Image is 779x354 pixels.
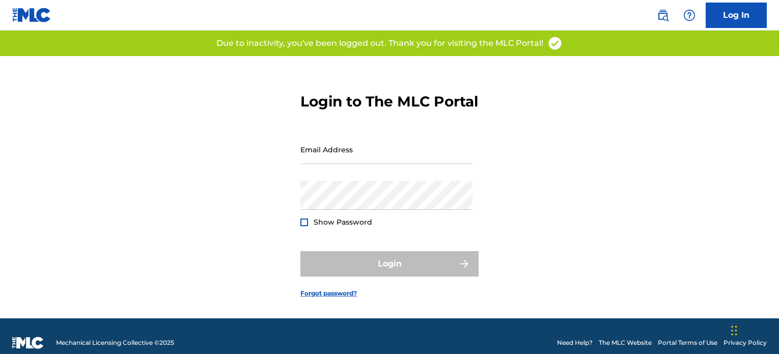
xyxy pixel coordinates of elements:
[314,217,372,227] span: Show Password
[557,338,593,347] a: Need Help?
[706,3,767,28] a: Log In
[679,5,700,25] div: Help
[599,338,652,347] a: The MLC Website
[728,305,779,354] iframe: Chat Widget
[658,338,717,347] a: Portal Terms of Use
[12,337,44,349] img: logo
[724,338,767,347] a: Privacy Policy
[56,338,174,347] span: Mechanical Licensing Collective © 2025
[300,93,478,111] h3: Login to The MLC Portal
[12,8,51,22] img: MLC Logo
[683,9,695,21] img: help
[657,9,669,21] img: search
[653,5,673,25] a: Public Search
[731,315,737,346] div: Drag
[547,36,563,51] img: access
[216,37,543,49] p: Due to inactivity, you've been logged out. Thank you for visiting the MLC Portal!
[300,289,357,298] a: Forgot password?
